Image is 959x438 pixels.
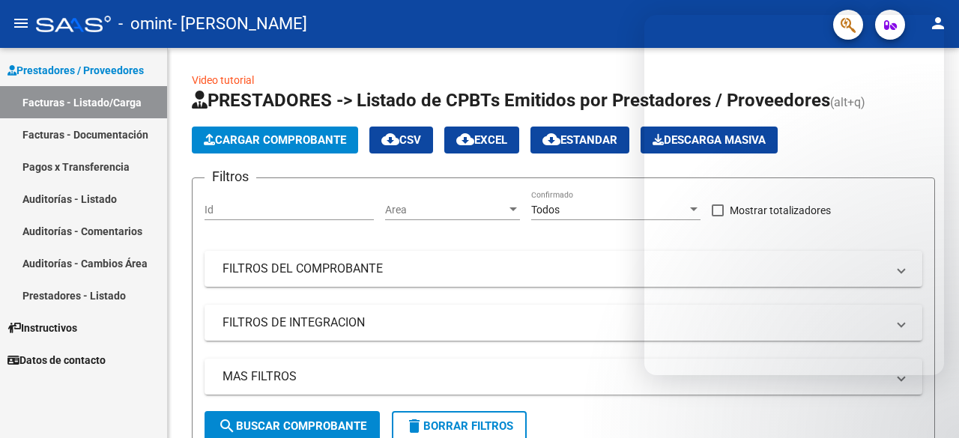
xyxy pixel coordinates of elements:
[369,127,433,153] button: CSV
[223,368,886,385] mat-panel-title: MAS FILTROS
[205,251,922,287] mat-expansion-panel-header: FILTROS DEL COMPROBANTE
[218,419,366,433] span: Buscar Comprobante
[542,130,560,148] mat-icon: cloud_download
[205,305,922,341] mat-expansion-panel-header: FILTROS DE INTEGRACION
[7,320,77,336] span: Instructivos
[223,261,886,277] mat-panel-title: FILTROS DEL COMPROBANTE
[118,7,172,40] span: - omint
[456,130,474,148] mat-icon: cloud_download
[192,90,830,111] span: PRESTADORES -> Listado de CPBTs Emitidos por Prestadores / Proveedores
[405,417,423,435] mat-icon: delete
[542,133,617,147] span: Estandar
[444,127,519,153] button: EXCEL
[531,204,560,216] span: Todos
[7,352,106,368] span: Datos de contacto
[218,417,236,435] mat-icon: search
[204,133,346,147] span: Cargar Comprobante
[456,133,507,147] span: EXCEL
[641,127,778,153] app-download-masive: Descarga masiva de comprobantes (adjuntos)
[192,127,358,153] button: Cargar Comprobante
[381,130,399,148] mat-icon: cloud_download
[381,133,421,147] span: CSV
[530,127,629,153] button: Estandar
[405,419,513,433] span: Borrar Filtros
[7,62,144,79] span: Prestadores / Proveedores
[641,127,778,153] button: Descarga Masiva
[192,74,254,86] a: Video tutorial
[172,7,307,40] span: - [PERSON_NAME]
[385,204,506,216] span: Area
[223,314,886,331] mat-panel-title: FILTROS DE INTEGRACION
[644,15,944,375] iframe: Intercom live chat
[12,14,30,32] mat-icon: menu
[205,359,922,395] mat-expansion-panel-header: MAS FILTROS
[908,387,944,423] iframe: Intercom live chat
[205,166,256,187] h3: Filtros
